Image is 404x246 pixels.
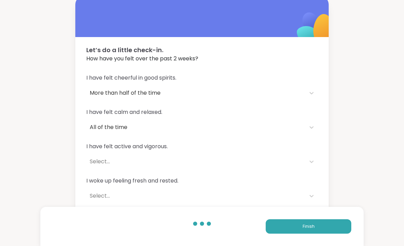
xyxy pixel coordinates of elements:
[90,157,302,166] div: Select...
[303,223,315,230] span: Finish
[90,192,302,200] div: Select...
[86,142,318,151] span: I have felt active and vigorous.
[266,219,351,234] button: Finish
[90,89,302,97] div: More than half of the time
[86,55,318,63] span: How have you felt over the past 2 weeks?
[90,123,302,131] div: All of the time
[86,177,318,185] span: I woke up feeling fresh and rested.
[86,45,318,55] span: Let’s do a little check-in.
[86,74,318,82] span: I have felt cheerful in good spirits.
[86,108,318,116] span: I have felt calm and relaxed.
